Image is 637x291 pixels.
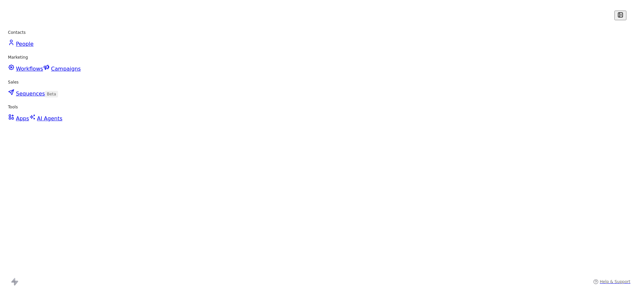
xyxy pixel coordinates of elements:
[8,62,43,75] a: Workflows
[37,115,62,122] span: AI Agents
[16,66,43,72] span: Workflows
[16,41,34,47] span: People
[8,37,34,50] a: People
[8,28,26,37] span: Contacts
[43,62,81,75] a: Campaigns
[8,102,18,112] span: Tools
[16,115,29,122] span: Apps
[16,90,45,97] span: Sequences
[8,78,19,87] span: Sales
[600,279,630,284] span: Help & Support
[51,66,81,72] span: Campaigns
[593,279,630,284] a: Help & Support
[29,112,62,125] a: AI Agents
[8,53,28,62] span: Marketing
[8,112,29,125] a: Apps
[45,91,58,97] span: Beta
[8,87,58,100] a: SequencesBeta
